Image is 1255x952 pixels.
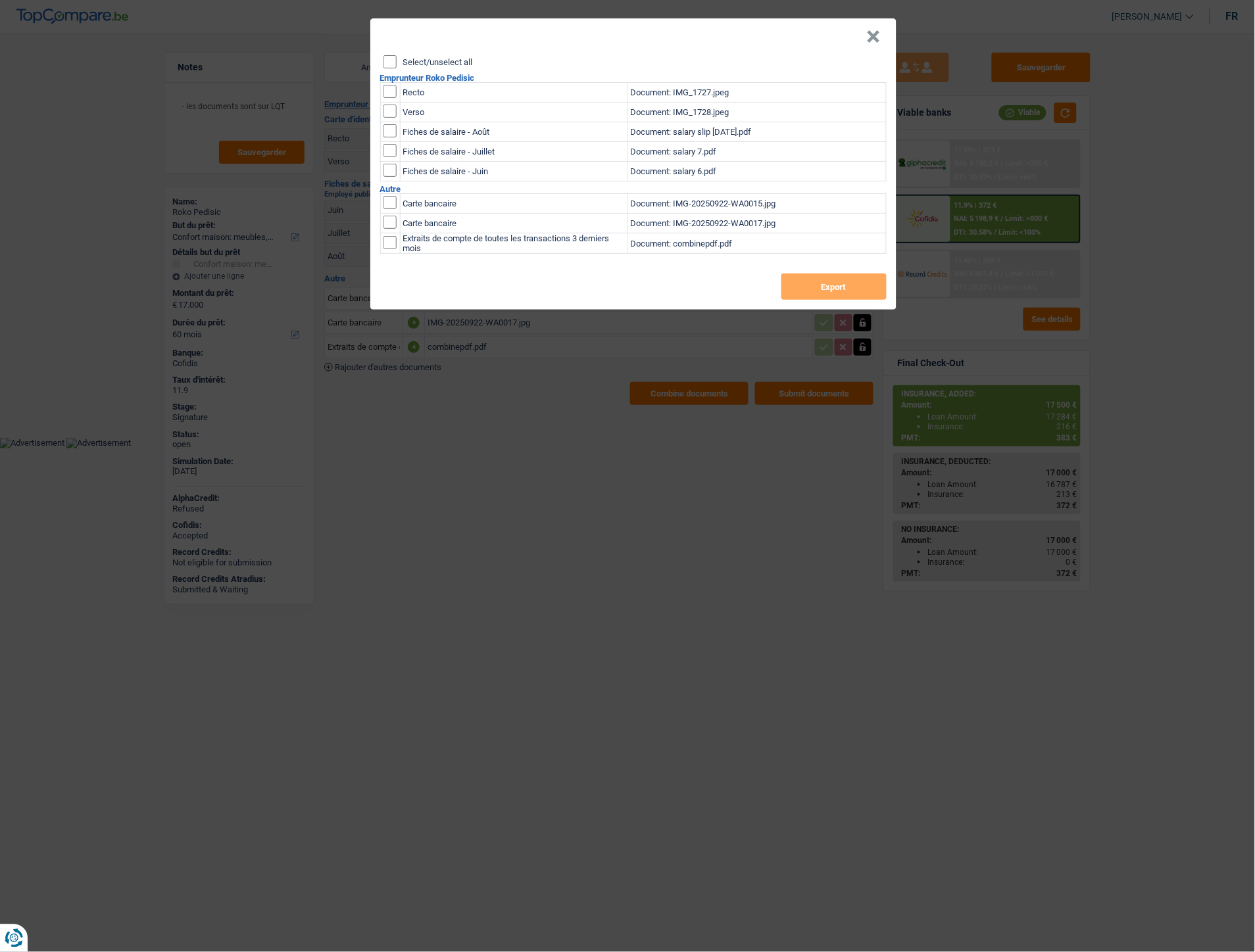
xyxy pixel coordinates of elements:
td: Document: IMG_1727.jpeg [627,83,886,103]
td: Document: IMG-20250922-WA0017.jpg [627,214,886,233]
h2: Autre [380,185,887,193]
td: Carte bancaire [400,214,627,233]
button: Close [867,30,881,43]
td: Document: salary 7.pdf [627,142,886,162]
button: Export [781,274,887,300]
td: Document: salary 6.pdf [627,162,886,181]
td: Document: combinepdf.pdf [627,233,886,254]
h2: Emprunteur Roko Pedisic [380,74,887,82]
td: Fiches de salaire - Juillet [400,142,627,162]
td: Carte bancaire [400,194,627,214]
td: Document: IMG_1728.jpeg [627,103,886,122]
td: Extraits de compte de toutes les transactions 3 derniers mois [400,233,627,254]
td: Document: salary slip [DATE].pdf [627,122,886,142]
td: Document: IMG-20250922-WA0015.jpg [627,194,886,214]
td: Fiches de salaire - Juin [400,162,627,181]
td: Fiches de salaire - Août [400,122,627,142]
td: Recto [400,83,627,103]
td: Verso [400,103,627,122]
label: Select/unselect all [403,58,473,66]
